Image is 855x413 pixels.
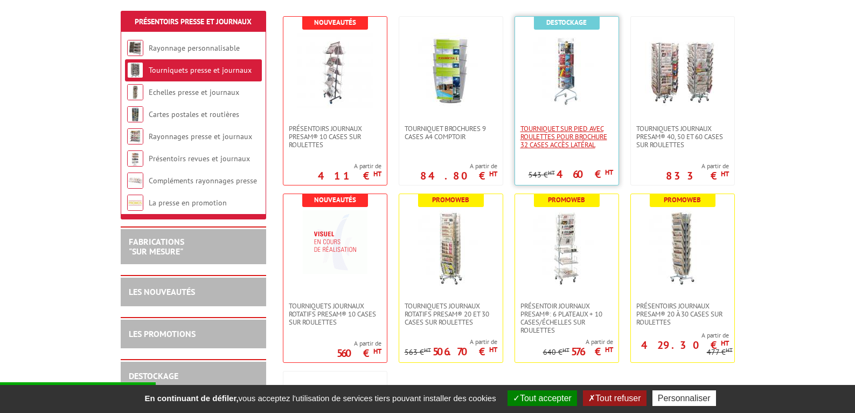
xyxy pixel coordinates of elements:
[707,348,733,356] p: 477 €
[645,210,720,286] img: Présentoirs journaux Presam® 20 à 30 cases sur roulettes
[666,162,729,170] span: A partir de
[127,150,143,167] img: Présentoirs revues et journaux
[520,125,613,149] span: Tourniquet sur pied avec roulettes pour brochure 32 cases accès latéral
[557,171,613,177] p: 460 €
[636,125,729,149] span: Tourniquets journaux Presam® 40, 50 et 60 cases sur roulettes
[129,328,196,339] a: LES PROMOTIONS
[631,331,729,340] span: A partir de
[543,338,613,346] span: A partir de
[399,302,503,326] a: Tourniquets journaux rotatifs Presam® 20 et 30 cases sur roulettes
[303,210,367,274] img: Pas de visuel
[413,33,489,108] img: Tourniquet brochures 9 cases A4 comptoir
[515,125,618,149] a: Tourniquet sur pied avec roulettes pour brochure 32 cases accès latéral
[314,18,356,27] b: Nouveautés
[127,62,143,78] img: Tourniquets presse et journaux
[631,125,734,149] a: Tourniquets journaux Presam® 40, 50 et 60 cases sur roulettes
[433,348,497,355] p: 506.70 €
[529,33,604,108] img: Tourniquet sur pied avec roulettes pour brochure 32 cases accès latéral
[605,345,613,354] sup: HT
[149,109,239,119] a: Cartes postales et routières
[489,345,497,354] sup: HT
[721,339,729,348] sup: HT
[529,210,604,286] img: Présentoir journaux Presam®: 6 plateaux + 10 cases/échelles sur roulettes
[666,173,729,179] p: 833 €
[149,176,257,185] a: Compléments rayonnages presse
[318,173,381,179] p: 411 €
[289,302,381,326] span: Tourniquets journaux rotatifs Presam® 10 cases sur roulettes
[562,346,569,354] sup: HT
[127,84,143,100] img: Echelles presse et journaux
[289,125,381,149] span: Présentoirs journaux Presam® 10 cases sur roulettes
[405,348,431,356] p: 563 €
[489,169,497,178] sup: HT
[337,350,381,356] p: 560 €
[144,394,238,403] strong: En continuant de défiler,
[399,125,503,141] a: Tourniquet brochures 9 cases A4 comptoir
[515,302,618,334] a: Présentoir journaux Presam®: 6 plateaux + 10 cases/échelles sur roulettes
[424,346,431,354] sup: HT
[420,173,497,179] p: 84.80 €
[149,132,252,141] a: Rayonnages presse et journaux
[571,348,613,355] p: 576 €
[636,302,729,326] span: Présentoirs journaux Presam® 20 à 30 cases sur roulettes
[652,390,716,406] button: Personnaliser (fenêtre modale)
[127,173,143,189] img: Compléments rayonnages presse
[405,125,497,141] span: Tourniquet brochures 9 cases A4 comptoir
[373,347,381,356] sup: HT
[583,390,646,406] button: Tout refuser
[645,33,720,108] img: Tourniquets journaux Presam® 40, 50 et 60 cases sur roulettes
[314,195,356,204] b: Nouveautés
[726,346,733,354] sup: HT
[129,286,195,297] a: LES NOUVEAUTÉS
[149,65,252,75] a: Tourniquets presse et journaux
[337,339,381,348] span: A partir de
[631,302,734,326] a: Présentoirs journaux Presam® 20 à 30 cases sur roulettes
[432,195,469,204] b: Promoweb
[149,154,250,163] a: Présentoirs revues et journaux
[520,302,613,334] span: Présentoir journaux Presam®: 6 plateaux + 10 cases/échelles sur roulettes
[129,370,178,381] a: DESTOCKAGE
[149,198,227,208] a: La presse en promotion
[405,338,497,346] span: A partir de
[529,171,555,179] p: 543 €
[508,390,577,406] button: Tout accepter
[641,342,729,348] p: 429.30 €
[149,43,240,53] a: Rayonnage personnalisable
[543,348,569,356] p: 640 €
[373,169,381,178] sup: HT
[149,87,239,97] a: Echelles presse et journaux
[721,169,729,178] sup: HT
[127,40,143,56] img: Rayonnage personnalisable
[135,17,252,26] a: Présentoirs Presse et Journaux
[548,195,585,204] b: Promoweb
[127,128,143,144] img: Rayonnages presse et journaux
[420,162,497,170] span: A partir de
[297,33,373,108] img: Présentoirs journaux Presam® 10 cases sur roulettes
[405,302,497,326] span: Tourniquets journaux rotatifs Presam® 20 et 30 cases sur roulettes
[605,168,613,177] sup: HT
[127,195,143,211] img: La presse en promotion
[283,302,387,326] a: Tourniquets journaux rotatifs Presam® 10 cases sur roulettes
[129,236,184,257] a: FABRICATIONS"Sur Mesure"
[318,162,381,170] span: A partir de
[664,195,701,204] b: Promoweb
[283,125,387,149] a: Présentoirs journaux Presam® 10 cases sur roulettes
[127,106,143,122] img: Cartes postales et routières
[139,394,501,403] span: vous acceptez l'utilisation de services tiers pouvant installer des cookies
[546,18,587,27] b: Destockage
[548,169,555,176] sup: HT
[413,210,489,286] img: Tourniquets journaux rotatifs Presam® 20 et 30 cases sur roulettes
